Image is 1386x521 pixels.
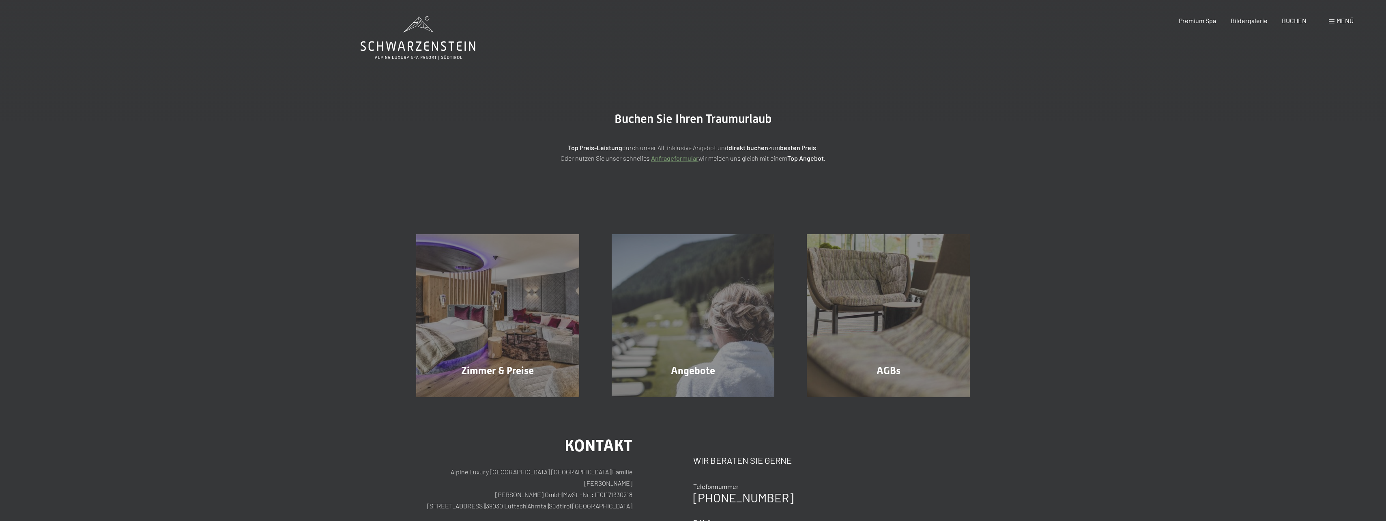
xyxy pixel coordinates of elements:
[490,142,896,163] p: durch unser All-inklusive Angebot und zum ! Oder nutzen Sie unser schnelles wir melden uns gleich...
[400,234,595,397] a: Buchung Zimmer & Preise
[780,144,816,151] strong: besten Preis
[526,502,527,510] span: |
[693,482,739,490] span: Telefonnummer
[548,502,549,510] span: |
[671,365,715,377] span: Angebote
[572,502,572,510] span: |
[693,455,792,465] span: Wir beraten Sie gerne
[615,112,772,126] span: Buchen Sie Ihren Traumurlaub
[485,502,486,510] span: |
[1231,17,1268,24] a: Bildergalerie
[562,491,563,498] span: |
[787,154,825,162] strong: Top Angebot.
[651,154,698,162] a: Anfrageformular
[1179,17,1216,24] a: Premium Spa
[595,234,791,397] a: Buchung Angebote
[877,365,900,377] span: AGBs
[791,234,986,397] a: Buchung AGBs
[693,490,793,505] a: [PHONE_NUMBER]
[568,144,622,151] strong: Top Preis-Leistung
[461,365,534,377] span: Zimmer & Preise
[416,466,632,512] p: Alpine Luxury [GEOGRAPHIC_DATA] [GEOGRAPHIC_DATA] Familie [PERSON_NAME] [PERSON_NAME] GmbH MwSt.-...
[1337,17,1354,24] span: Menü
[1282,17,1306,24] a: BUCHEN
[611,468,612,476] span: |
[728,144,768,151] strong: direkt buchen
[565,436,632,455] span: Kontakt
